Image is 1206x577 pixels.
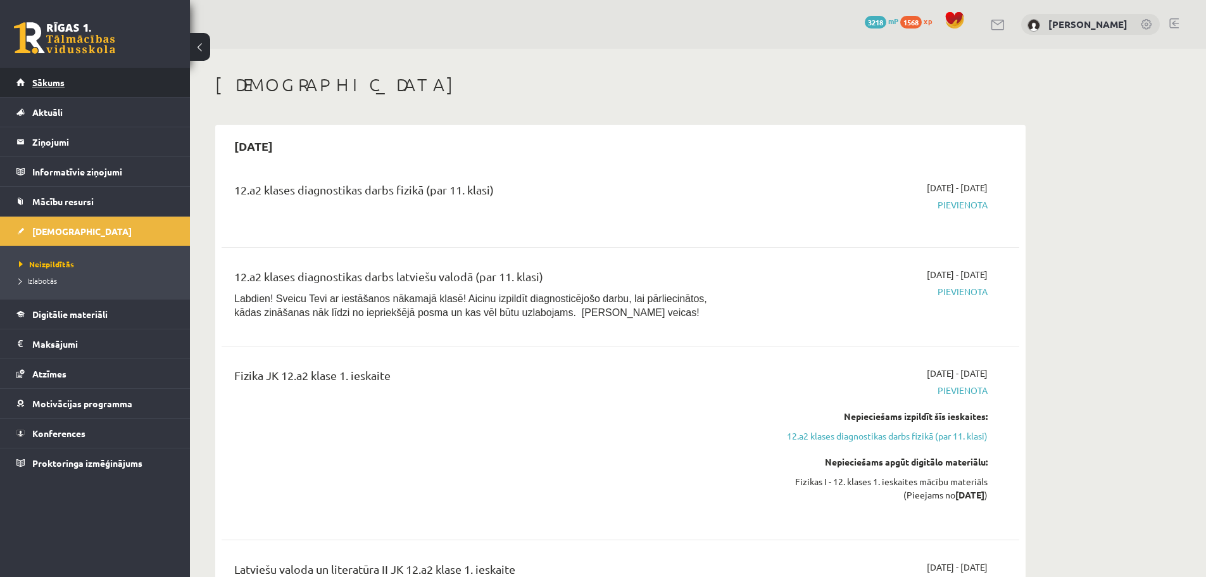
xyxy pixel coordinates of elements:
[749,475,988,502] div: Fizikas I - 12. klases 1. ieskaites mācību materiāls (Pieejams no )
[16,98,174,127] a: Aktuāli
[927,181,988,194] span: [DATE] - [DATE]
[16,127,174,156] a: Ziņojumi
[32,157,174,186] legend: Informatīvie ziņojumi
[19,275,177,286] a: Izlabotās
[749,198,988,212] span: Pievienota
[16,187,174,216] a: Mācību resursi
[749,410,988,423] div: Nepieciešams izpildīt šīs ieskaites:
[222,131,286,161] h2: [DATE]
[32,127,174,156] legend: Ziņojumi
[16,329,174,358] a: Maksājumi
[16,359,174,388] a: Atzīmes
[14,22,115,54] a: Rīgas 1. Tālmācības vidusskola
[927,268,988,281] span: [DATE] - [DATE]
[924,16,932,26] span: xp
[32,196,94,207] span: Mācību resursi
[955,489,984,500] strong: [DATE]
[749,429,988,443] a: 12.a2 klases diagnostikas darbs fizikā (par 11. klasi)
[749,285,988,298] span: Pievienota
[215,74,1026,96] h1: [DEMOGRAPHIC_DATA]
[16,389,174,418] a: Motivācijas programma
[927,367,988,380] span: [DATE] - [DATE]
[234,293,707,318] span: Labdien! Sveicu Tevi ar iestāšanos nākamajā klasē! Aicinu izpildīt diagnosticējošo darbu, lai pār...
[888,16,898,26] span: mP
[234,367,730,390] div: Fizika JK 12.a2 klase 1. ieskaite
[32,428,85,439] span: Konferences
[234,181,730,205] div: 12.a2 klases diagnostikas darbs fizikā (par 11. klasi)
[16,217,174,246] a: [DEMOGRAPHIC_DATA]
[19,276,57,286] span: Izlabotās
[900,16,938,26] a: 1568 xp
[16,300,174,329] a: Digitālie materiāli
[749,455,988,469] div: Nepieciešams apgūt digitālo materiālu:
[865,16,898,26] a: 3218 mP
[749,384,988,397] span: Pievienota
[16,448,174,478] a: Proktoringa izmēģinājums
[234,268,730,291] div: 12.a2 klases diagnostikas darbs latviešu valodā (par 11. klasi)
[19,258,177,270] a: Neizpildītās
[32,77,65,88] span: Sākums
[32,308,108,320] span: Digitālie materiāli
[32,329,174,358] legend: Maksājumi
[1048,18,1127,30] a: [PERSON_NAME]
[16,68,174,97] a: Sākums
[865,16,886,29] span: 3218
[32,106,63,118] span: Aktuāli
[16,157,174,186] a: Informatīvie ziņojumi
[32,398,132,409] span: Motivācijas programma
[927,561,988,574] span: [DATE] - [DATE]
[19,259,74,269] span: Neizpildītās
[900,16,922,29] span: 1568
[32,457,142,469] span: Proktoringa izmēģinājums
[16,419,174,448] a: Konferences
[1027,19,1040,32] img: Gatis Pormalis
[32,368,66,379] span: Atzīmes
[32,225,132,237] span: [DEMOGRAPHIC_DATA]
